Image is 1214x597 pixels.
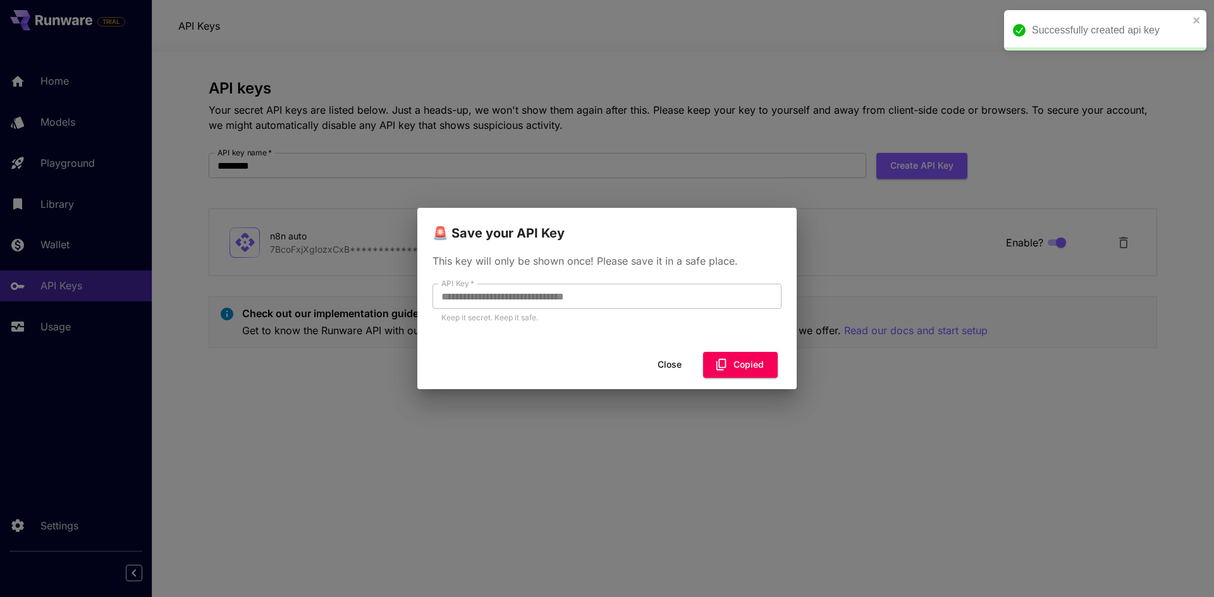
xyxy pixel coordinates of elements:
button: Close [641,352,698,378]
div: Successfully created api key [1032,23,1189,38]
button: Copied [703,352,778,378]
label: API Key [441,278,474,289]
button: close [1193,15,1201,25]
h2: 🚨 Save your API Key [417,208,797,243]
p: Keep it secret. Keep it safe. [441,311,773,324]
p: This key will only be shown once! Please save it in a safe place. [432,253,782,268]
